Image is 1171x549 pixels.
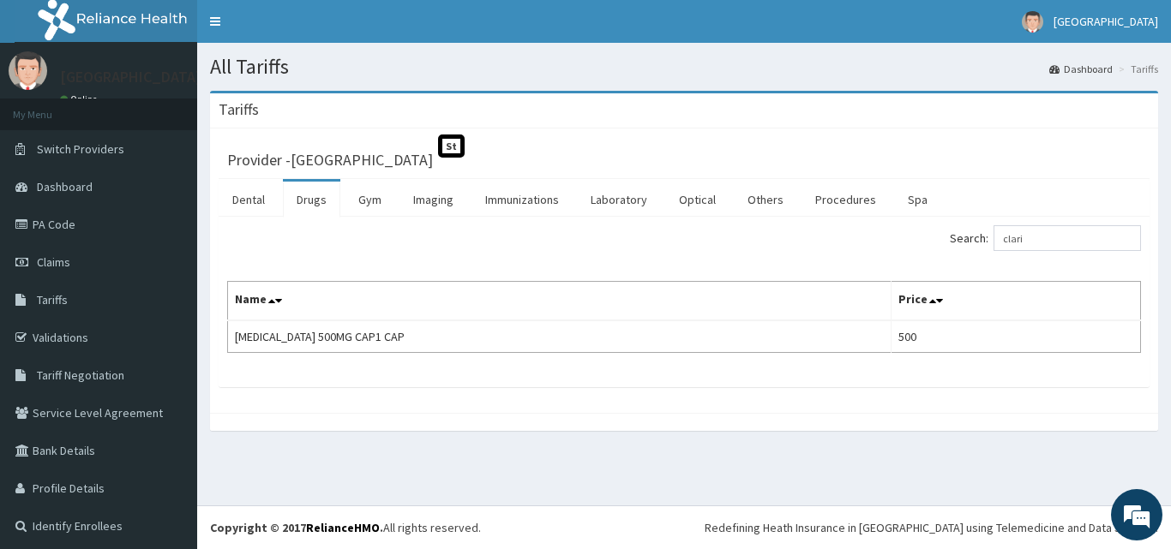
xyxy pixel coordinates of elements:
[994,225,1141,251] input: Search:
[37,292,68,307] span: Tariffs
[227,152,433,168] h3: Provider - [GEOGRAPHIC_DATA]
[1054,14,1158,29] span: [GEOGRAPHIC_DATA]
[60,69,201,85] p: [GEOGRAPHIC_DATA]
[1022,11,1043,33] img: User Image
[471,182,573,218] a: Immunizations
[734,182,797,218] a: Others
[705,519,1158,536] div: Redefining Heath Insurance in [GEOGRAPHIC_DATA] using Telemedicine and Data Science!
[37,367,124,383] span: Tariff Negotiation
[802,182,890,218] a: Procedures
[210,56,1158,78] h1: All Tariffs
[665,182,730,218] a: Optical
[891,282,1140,321] th: Price
[37,179,93,194] span: Dashboard
[438,134,465,158] span: St
[37,141,124,157] span: Switch Providers
[1049,62,1113,76] a: Dashboard
[210,520,383,535] strong: Copyright © 2017 .
[399,182,467,218] a: Imaging
[577,182,661,218] a: Laboratory
[283,182,340,218] a: Drugs
[228,282,892,321] th: Name
[891,320,1140,353] td: 500
[228,320,892,353] td: [MEDICAL_DATA] 500MG CAP1 CAP
[60,93,101,105] a: Online
[894,182,941,218] a: Spa
[197,505,1171,549] footer: All rights reserved.
[345,182,395,218] a: Gym
[219,102,259,117] h3: Tariffs
[950,225,1141,251] label: Search:
[9,51,47,90] img: User Image
[219,182,279,218] a: Dental
[306,520,380,535] a: RelianceHMO
[1114,62,1158,76] li: Tariffs
[37,254,70,270] span: Claims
